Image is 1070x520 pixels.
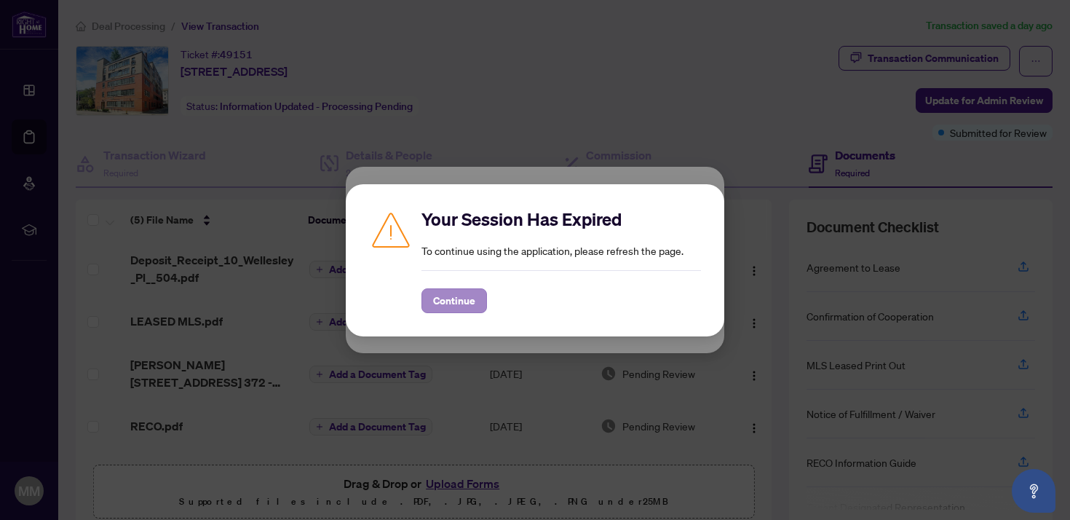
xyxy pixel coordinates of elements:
div: To continue using the application, please refresh the page. [421,208,701,313]
img: Caution icon [369,208,413,251]
span: Continue [433,289,475,312]
h2: Your Session Has Expired [421,208,701,231]
button: Continue [421,288,487,313]
button: Open asap [1012,469,1055,513]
